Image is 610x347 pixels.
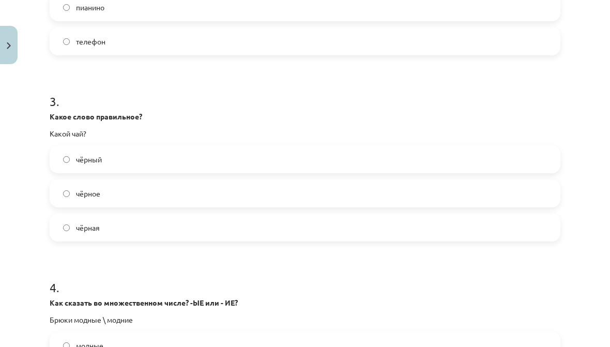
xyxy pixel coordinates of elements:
[50,262,560,294] h1: 4 .
[76,222,100,233] span: чёрная
[63,224,70,231] input: чёрная
[50,298,238,307] strong: Как сказать во множественном числе? -ЫЕ или - ИЕ?
[50,314,560,325] p: Брюки модные \ модние
[63,190,70,197] input: чёрное
[50,76,560,108] h1: 3 .
[63,156,70,163] input: чёрный
[76,2,104,13] span: пианино
[7,42,11,49] img: icon-close-lesson-0947bae3869378f0d4975bcd49f059093ad1ed9edebbc8119c70593378902aed.svg
[63,4,70,11] input: пианино
[76,36,105,47] span: телефон
[76,154,102,165] span: чёрный
[50,112,142,121] strong: Какое слово правильное?
[50,128,560,139] p: Какой чай?
[76,188,100,199] span: чёрное
[63,38,70,45] input: телефон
